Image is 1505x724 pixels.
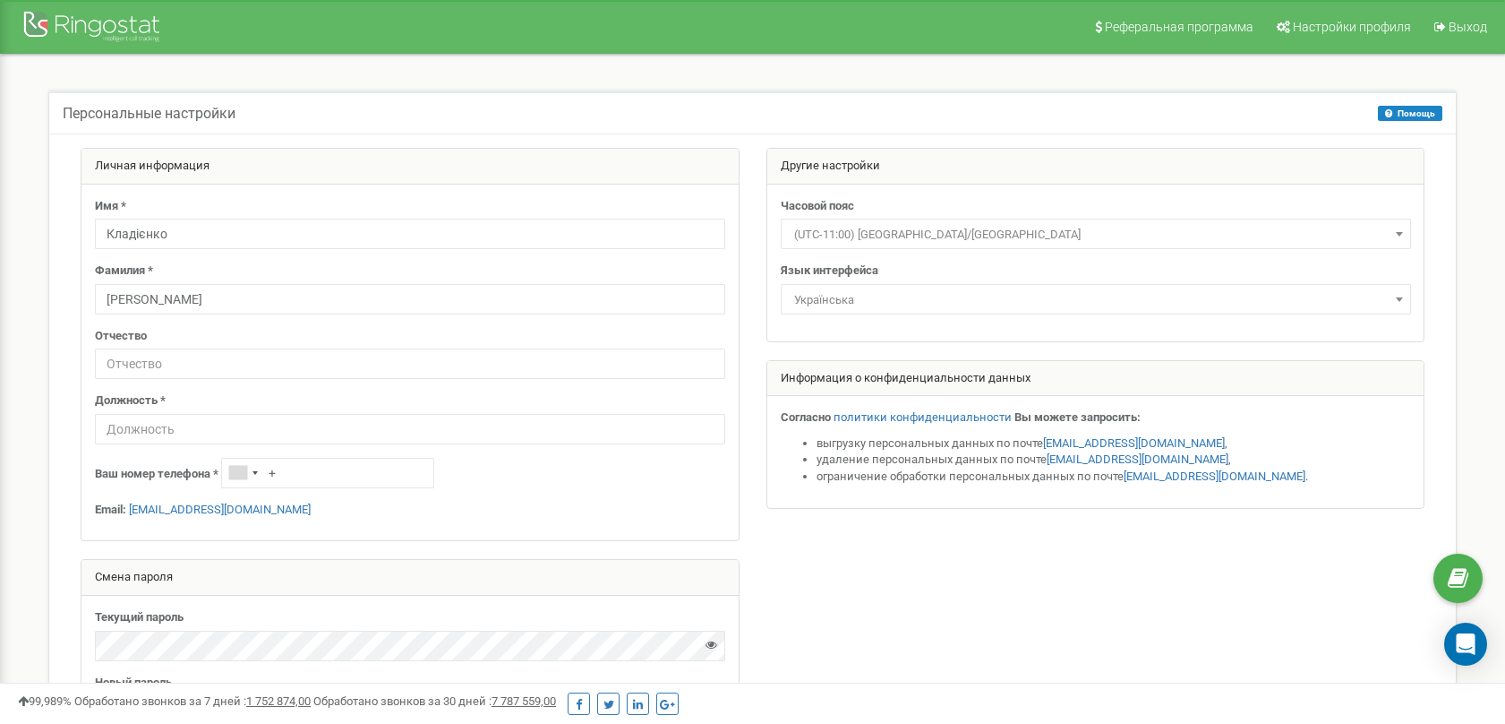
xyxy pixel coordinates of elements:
[18,694,72,708] span: 99,989%
[222,459,263,487] div: Telephone country code
[95,503,126,516] strong: Email:
[787,222,1405,247] span: (UTC-11:00) Pacific/Midway
[74,694,311,708] span: Обработано звонков за 7 дней :
[787,288,1405,313] span: Українська
[1043,436,1225,450] a: [EMAIL_ADDRESS][DOMAIN_NAME]
[1014,410,1141,424] strong: Вы можете запросить:
[95,284,725,315] input: Фамилия
[767,149,1424,185] div: Другие настройки
[95,675,172,692] label: Новый пароль
[129,503,311,516] a: [EMAIL_ADDRESS][DOMAIN_NAME]
[95,349,725,379] input: Отчество
[767,361,1424,397] div: Информация о конфиденциальности данных
[781,410,831,424] strong: Согласно
[1293,20,1411,34] span: Настройки профиля
[95,198,126,215] label: Имя *
[63,106,235,122] h5: Персональные настройки
[781,219,1411,249] span: (UTC-11:00) Pacific/Midway
[95,466,218,483] label: Ваш номер телефона *
[817,452,1411,469] li: удаление персональных данных по почте ,
[781,263,878,280] label: Язык интерфейса
[834,410,1012,424] a: политики конфиденциальности
[221,458,434,488] input: +1-800-555-55-55
[95,609,184,626] label: Текущий пароль
[817,469,1411,486] li: ограничение обработки персональных данных по почте .
[95,414,725,444] input: Должность
[95,219,725,249] input: Имя
[1047,452,1228,466] a: [EMAIL_ADDRESS][DOMAIN_NAME]
[1105,20,1253,34] span: Реферальная программа
[95,328,147,345] label: Отчество
[492,694,556,708] u: 7 787 559,00
[81,149,739,185] div: Личная информация
[246,694,311,708] u: 1 752 874,00
[1444,623,1487,666] div: Open Intercom Messenger
[1378,106,1442,121] button: Помощь
[81,560,739,596] div: Смена пароля
[781,284,1411,315] span: Українська
[313,694,556,708] span: Обработано звонков за 30 дней :
[817,435,1411,452] li: выгрузку персональных данных по почте ,
[1449,20,1487,34] span: Выход
[95,392,166,409] label: Должность *
[95,263,153,280] label: Фамилия *
[781,198,854,215] label: Часовой пояс
[1124,470,1305,483] a: [EMAIL_ADDRESS][DOMAIN_NAME]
